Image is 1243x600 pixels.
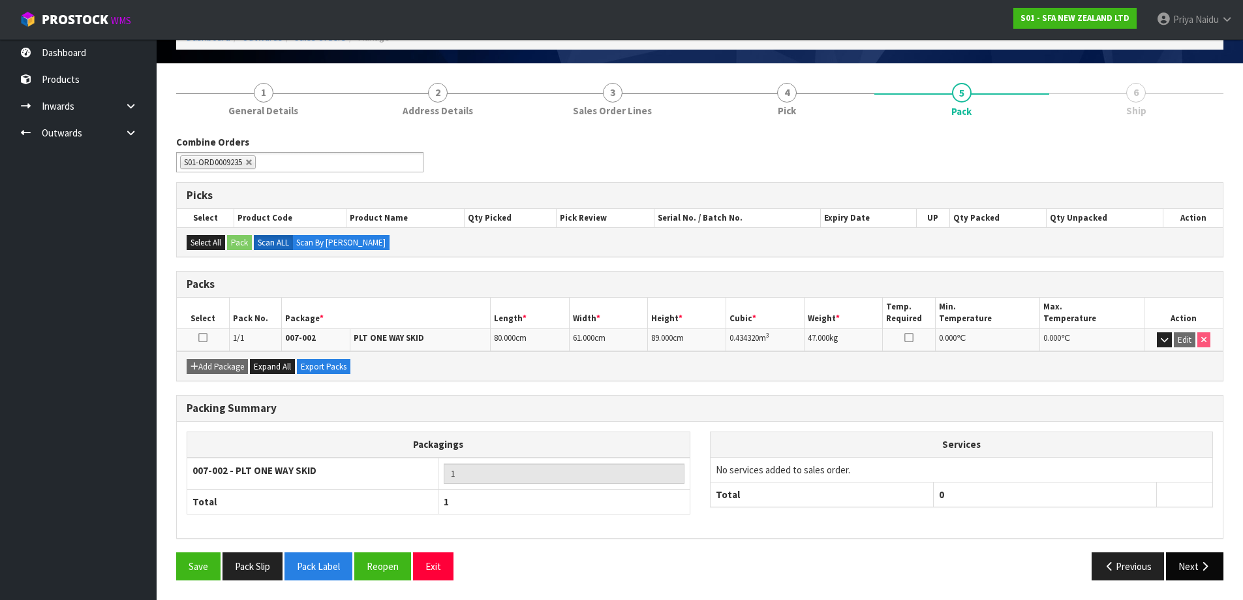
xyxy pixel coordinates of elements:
th: Product Name [346,209,465,227]
th: Product Code [234,209,346,227]
span: 0.000 [939,332,957,343]
th: Weight [805,298,883,328]
td: ℃ [935,328,1039,351]
label: Combine Orders [176,135,249,149]
th: Width [569,298,647,328]
th: Length [491,298,569,328]
th: Qty Picked [465,209,557,227]
button: Previous [1092,552,1165,580]
button: Select All [187,235,225,251]
strong: PLT ONE WAY SKID [354,332,424,343]
strong: 007-002 [285,332,316,343]
th: Pack No. [229,298,281,328]
button: Expand All [250,359,295,375]
span: 0 [939,488,944,501]
label: Scan ALL [254,235,293,251]
button: Pack Slip [223,552,283,580]
span: Ship [1126,104,1146,118]
th: Select [177,298,229,328]
span: Expand All [254,361,291,372]
span: Pick [778,104,796,118]
th: UP [916,209,949,227]
td: ℃ [1039,328,1144,351]
td: No services added to sales order. [711,457,1213,482]
span: 47.000 [808,332,829,343]
h3: Picks [187,189,1213,202]
th: Action [1163,209,1223,227]
button: Pack Label [284,552,352,580]
strong: S01 - SFA NEW ZEALAND LTD [1020,12,1129,24]
a: S01 - SFA NEW ZEALAND LTD [1013,8,1137,29]
th: Max. Temperature [1039,298,1144,328]
th: Action [1144,298,1223,328]
th: Package [281,298,491,328]
button: Export Packs [297,359,350,375]
th: Height [647,298,726,328]
span: 2 [428,83,448,103]
button: Next [1166,552,1223,580]
span: 3 [603,83,622,103]
button: Reopen [354,552,411,580]
span: Priya [1173,13,1193,25]
span: 6 [1126,83,1146,103]
th: Pick Review [557,209,654,227]
span: Naidu [1195,13,1219,25]
th: Cubic [726,298,805,328]
span: 4 [777,83,797,103]
span: Address Details [403,104,473,118]
h3: Packs [187,278,1213,291]
button: Edit [1174,332,1195,348]
th: Serial No. / Batch No. [654,209,821,227]
td: cm [647,328,726,351]
span: 1 [254,83,273,103]
button: Add Package [187,359,248,375]
img: cube-alt.png [20,11,36,27]
span: Pack [176,125,1223,591]
h3: Packing Summary [187,402,1213,415]
button: Pack [227,235,252,251]
label: Scan By [PERSON_NAME] [292,235,390,251]
th: Total [187,489,438,514]
span: 1 [444,496,449,508]
span: 61.000 [573,332,594,343]
th: Expiry Date [821,209,917,227]
small: WMS [111,14,131,27]
span: Sales Order Lines [573,104,652,118]
button: Exit [413,552,453,580]
th: Select [177,209,234,227]
sup: 3 [766,331,769,339]
th: Qty Unpacked [1046,209,1163,227]
button: Save [176,552,221,580]
strong: 007-002 - PLT ONE WAY SKID [192,464,316,477]
td: m [726,328,805,351]
td: cm [491,328,569,351]
th: Temp. Required [883,298,935,328]
span: ProStock [42,11,108,28]
span: 0.434320 [729,332,759,343]
td: cm [569,328,647,351]
th: Total [711,482,934,507]
span: 89.000 [651,332,673,343]
td: kg [805,328,883,351]
span: Pack [951,104,972,118]
th: Packagings [187,432,690,458]
span: 1/1 [233,332,244,343]
span: General Details [228,104,298,118]
span: 0.000 [1043,332,1061,343]
th: Min. Temperature [935,298,1039,328]
span: S01-ORD0009235 [184,157,242,168]
th: Qty Packed [949,209,1046,227]
th: Services [711,432,1213,457]
span: 5 [952,83,972,103]
span: 80.000 [494,332,515,343]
